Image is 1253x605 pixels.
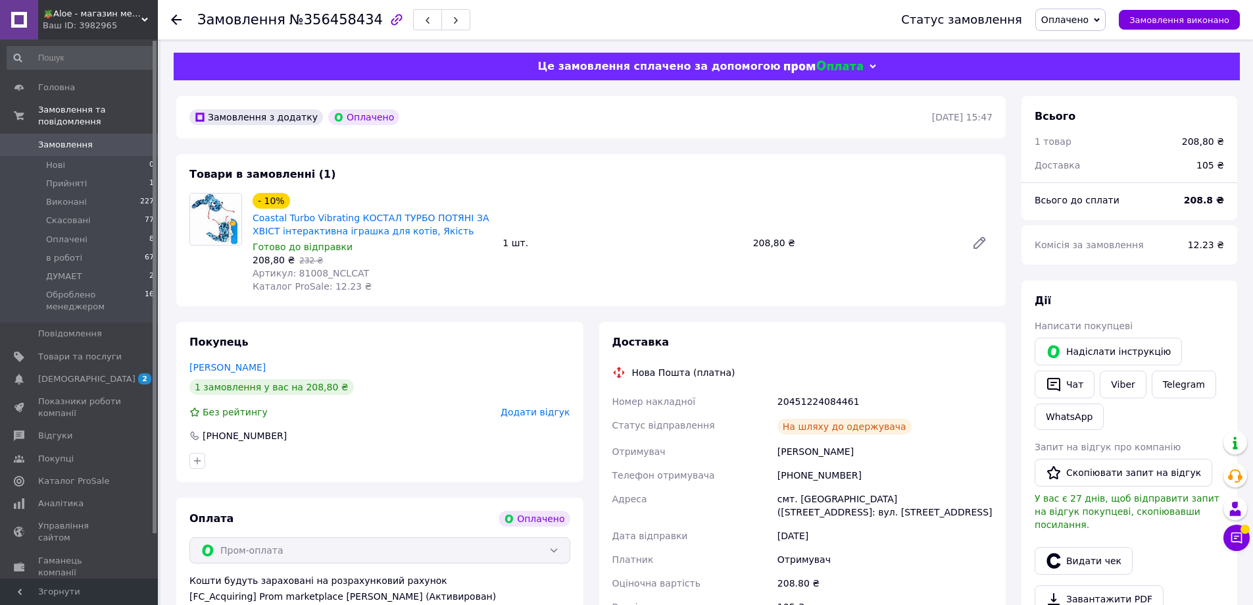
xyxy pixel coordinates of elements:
[1223,525,1250,551] button: Чат з покупцем
[289,12,383,28] span: №356458434
[46,159,65,171] span: Нові
[46,252,82,264] span: в роботі
[1100,371,1146,398] a: Viber
[775,548,995,571] div: Отримувач
[38,396,122,419] span: Показники роботи компанії
[777,419,912,434] div: На шляху до одержувача
[38,453,74,465] span: Покупці
[253,213,489,236] a: Coastal Turbo Vibrating КОСТАЛ ТУРБО ПОТЯНІ ЗА ХВІСТ інтерактивна іграшка для котів, Якість
[612,396,696,407] span: Номер накладної
[38,139,93,151] span: Замовлення
[38,520,122,544] span: Управління сайтом
[7,46,155,70] input: Пошук
[612,336,670,348] span: Доставка
[46,289,145,313] span: Оброблено менеджером
[46,271,82,282] span: ДУМАЕТ
[775,571,995,595] div: 208.80 ₴
[612,531,688,541] span: Дата відправки
[629,366,739,379] div: Нова Пошта (платна)
[38,555,122,579] span: Гаманець компанії
[1035,442,1181,452] span: Запит на відгук про компанію
[932,112,993,122] time: [DATE] 15:47
[43,20,158,32] div: Ваш ID: 3982965
[1035,160,1080,171] span: Доставка
[1041,14,1089,25] span: Оплачено
[189,574,570,603] div: Кошти будуть зараховані на розрахунковий рахунок
[203,407,268,417] span: Без рейтингу
[299,256,323,265] span: 232 ₴
[1119,10,1240,30] button: Замовлення виконано
[189,109,323,125] div: Замовлення з додатку
[38,328,102,340] span: Повідомлення
[1035,195,1119,205] span: Всього до сплати
[775,524,995,548] div: [DATE]
[253,268,369,278] span: Артикул: 81008_NCLCAT
[145,252,154,264] span: 67
[1035,493,1219,530] span: У вас є 27 днів, щоб відправити запит на відгук покупцеві, скопіювавши посилання.
[253,281,372,292] span: Каталог ProSale: 12.23 ₴
[189,168,336,180] span: Товари в замовленні (1)
[201,429,288,442] div: [PHONE_NUMBER]
[1189,151,1232,180] div: 105 ₴
[501,407,570,417] span: Додати відгук
[1035,404,1104,430] a: WhatsApp
[966,230,993,256] a: Редагувати
[46,215,91,226] span: Скасовані
[138,373,151,384] span: 2
[149,178,154,190] span: 1
[189,336,249,348] span: Покупець
[1035,136,1071,147] span: 1 товар
[43,8,141,20] span: 🪴Aloe - магазин медичної техніки
[784,61,863,73] img: evopay logo
[499,511,570,527] div: Оплачено
[253,255,295,265] span: 208,80 ₴
[149,234,154,246] span: 8
[901,13,1022,26] div: Статус замовлення
[171,13,182,26] div: Повернутися назад
[1035,338,1182,365] button: Надіслати інструкцію
[537,60,780,72] span: Це замовлення сплачено за допомогою
[38,351,122,363] span: Товари та послуги
[149,159,154,171] span: 0
[190,194,241,245] img: Coastal Turbo Vibrating КОСТАЛ ТУРБО ПОТЯНІ ЗА ХВІСТ інтерактивна іграшка для котів, Якість
[197,12,285,28] span: Замовлення
[253,193,290,209] div: - 10%
[38,104,158,128] span: Замовлення та повідомлення
[189,590,570,603] div: [FC_Acquiring] Prom marketplace [PERSON_NAME] (Активирован)
[46,196,87,208] span: Виконані
[775,463,995,487] div: [PHONE_NUMBER]
[1188,240,1224,250] span: 12.23 ₴
[612,578,700,589] span: Оціночна вартість
[253,242,353,252] span: Готово до відправки
[1035,294,1051,307] span: Дії
[46,234,87,246] span: Оплачені
[1035,371,1094,398] button: Чат
[1035,547,1133,575] button: Видати чек
[1152,371,1216,398] a: Telegram
[149,271,154,282] span: 2
[612,446,666,457] span: Отримувач
[38,498,84,510] span: Аналітика
[38,373,135,385] span: [DEMOGRAPHIC_DATA]
[145,289,154,313] span: 16
[1182,135,1224,148] div: 208,80 ₴
[1035,459,1212,487] button: Скопіювати запит на відгук
[145,215,154,226] span: 77
[38,430,72,442] span: Відгуки
[748,234,961,252] div: 208,80 ₴
[189,379,354,395] div: 1 замовлення у вас на 208,80 ₴
[612,554,654,565] span: Платник
[140,196,154,208] span: 227
[775,440,995,463] div: [PERSON_NAME]
[46,178,87,190] span: Прийняті
[612,420,715,431] span: Статус відправлення
[1035,110,1075,122] span: Всього
[497,234,747,252] div: 1 шт.
[189,362,266,373] a: [PERSON_NAME]
[1184,195,1224,205] b: 208.8 ₴
[775,487,995,524] div: смт. [GEOGRAPHIC_DATA] ([STREET_ADDRESS]: вул. [STREET_ADDRESS]
[775,390,995,413] div: 20451224084461
[38,82,75,93] span: Головна
[1035,321,1133,331] span: Написати покупцеві
[38,475,109,487] span: Каталог ProSale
